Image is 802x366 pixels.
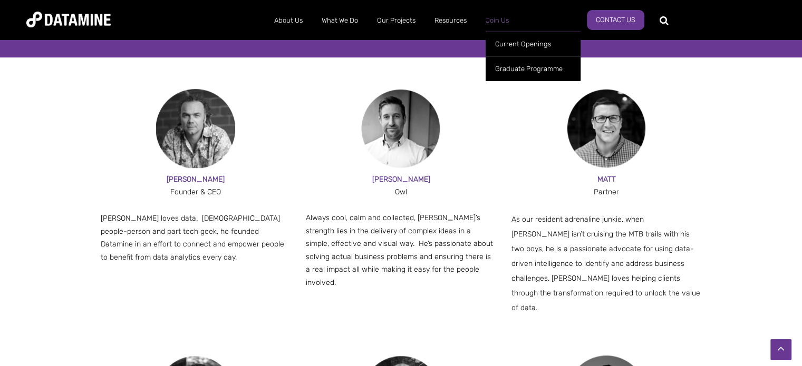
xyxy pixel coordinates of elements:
span: Partner [594,187,619,196]
div: Founder & CEO [101,186,291,199]
img: matt mug-1 [567,89,646,168]
span: As our resident adrenaline junkie, when [PERSON_NAME] isn’t cruising the MTB trails with his two ... [511,215,700,312]
a: Resources [425,7,476,34]
span: MATT [597,175,616,184]
a: Join Us [476,7,518,34]
span: Always cool, calm and collected, [PERSON_NAME]’s strength lies in the delivery of complex ideas i... [306,213,493,287]
img: Bruce [361,89,440,168]
span: [PERSON_NAME] loves data. [DEMOGRAPHIC_DATA] people-person and part tech geek, he founded Datamin... [101,214,284,262]
img: Paul-2-1-150x150 [156,89,235,168]
span: Our client service team [346,29,456,42]
a: Our Projects [368,7,425,34]
a: Contact Us [587,10,644,30]
a: Current Openings [486,32,581,56]
a: What We Do [312,7,368,34]
a: Graduate Programme [486,56,581,81]
span: [PERSON_NAME] [167,175,225,184]
div: Owl [306,186,496,199]
span: [PERSON_NAME] [372,175,430,184]
img: Datamine [26,12,111,27]
a: About Us [265,7,312,34]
